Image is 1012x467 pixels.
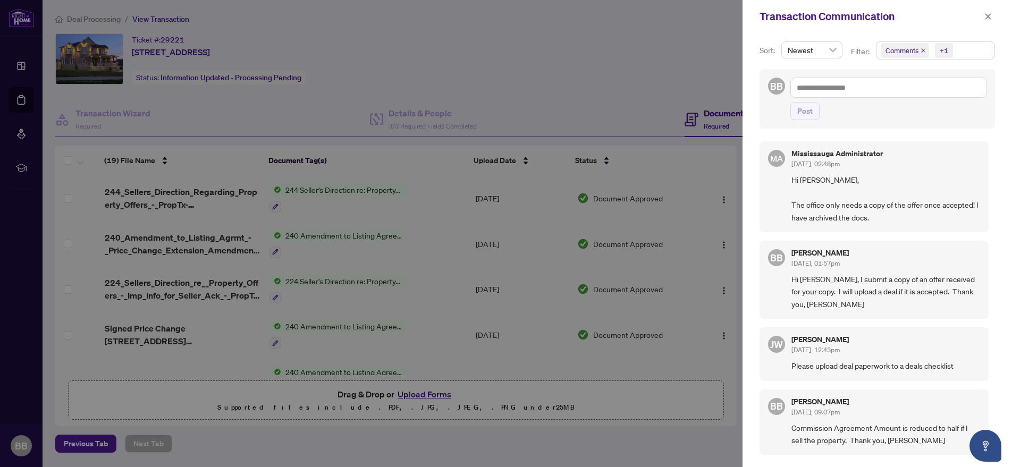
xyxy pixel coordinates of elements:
[791,174,980,224] span: Hi [PERSON_NAME], The office only needs a copy of the offer once accepted! I have archived the docs.
[791,408,840,416] span: [DATE], 09:07pm
[940,45,948,56] div: +1
[791,259,840,267] span: [DATE], 01:57pm
[760,9,981,24] div: Transaction Communication
[969,430,1001,462] button: Open asap
[790,102,820,120] button: Post
[770,398,783,413] span: BB
[770,79,783,94] span: BB
[851,46,871,57] p: Filter:
[791,249,849,257] h5: [PERSON_NAME]
[760,45,777,56] p: Sort:
[791,160,840,168] span: [DATE], 02:48pm
[791,273,980,310] span: Hi [PERSON_NAME], I submit a copy of an offer received for your copy. I will upload a deal if it ...
[921,48,926,53] span: close
[791,150,883,157] h5: Mississauga Administrator
[881,43,929,58] span: Comments
[885,45,918,56] span: Comments
[791,422,980,447] span: Commission Agreement Amount is reduced to half if I sell the property. Thank you, [PERSON_NAME]
[791,360,980,372] span: Please upload deal paperwork to a deals checklist
[770,250,783,265] span: BB
[788,42,836,58] span: Newest
[791,398,849,405] h5: [PERSON_NAME]
[770,337,783,352] span: JW
[791,346,840,354] span: [DATE], 12:43pm
[770,152,783,165] span: MA
[791,336,849,343] h5: [PERSON_NAME]
[984,13,992,20] span: close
